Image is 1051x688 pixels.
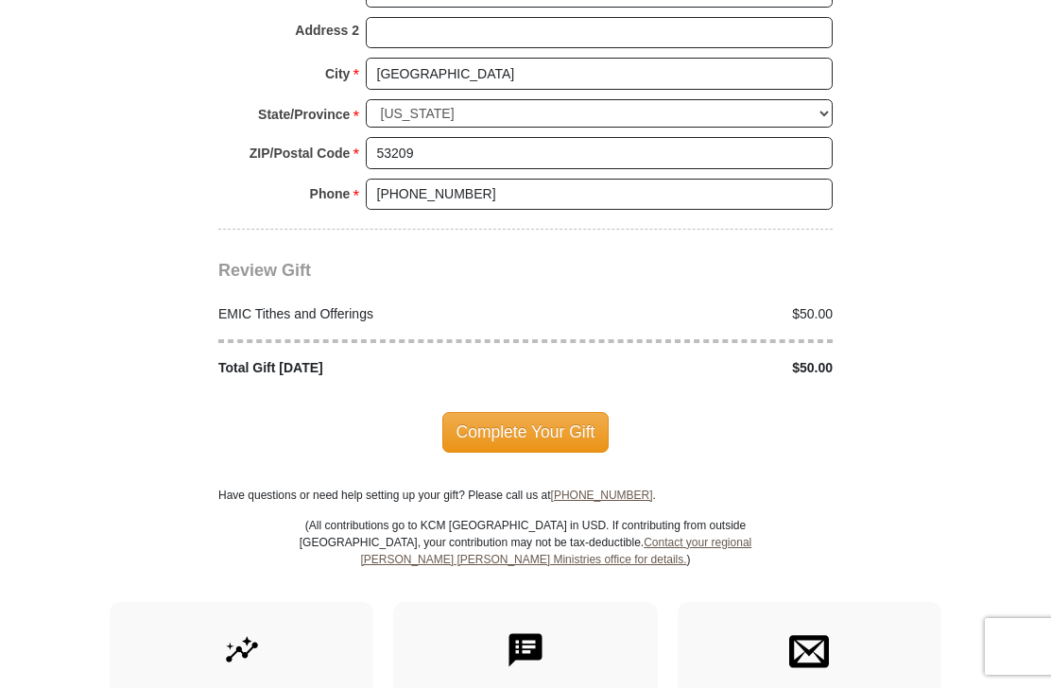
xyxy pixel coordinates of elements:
img: give-by-stock.svg [222,630,262,670]
span: Review Gift [218,261,311,280]
strong: State/Province [258,101,350,128]
strong: ZIP/Postal Code [250,140,351,166]
div: Total Gift [DATE] [209,358,526,378]
a: Contact your regional [PERSON_NAME] [PERSON_NAME] Ministries office for details. [360,536,751,566]
div: $50.00 [525,304,843,324]
div: EMIC Tithes and Offerings [209,304,526,324]
div: $50.00 [525,358,843,378]
strong: City [325,60,350,87]
p: (All contributions go to KCM [GEOGRAPHIC_DATA] in USD. If contributing from outside [GEOGRAPHIC_D... [299,517,752,602]
span: Complete Your Gift [442,412,610,452]
strong: Phone [310,181,351,207]
img: text-to-give.svg [506,630,545,670]
p: Have questions or need help setting up your gift? Please call us at . [218,487,833,504]
a: [PHONE_NUMBER] [551,489,653,502]
strong: Address 2 [295,17,359,43]
img: envelope.svg [789,630,829,670]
